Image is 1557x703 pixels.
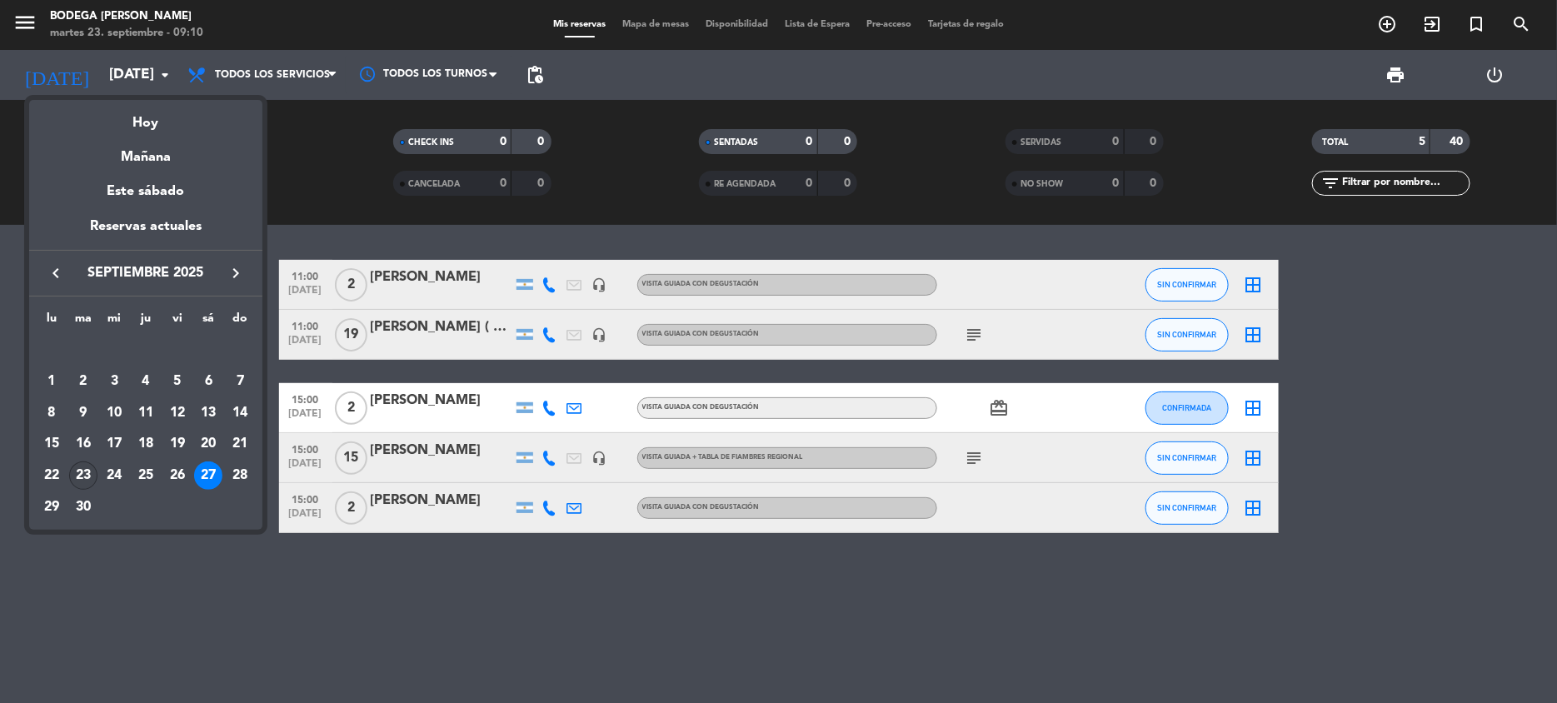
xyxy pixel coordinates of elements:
div: 28 [226,461,254,490]
td: 25 de septiembre de 2025 [130,460,162,491]
div: 1 [37,367,66,396]
td: 20 de septiembre de 2025 [193,429,225,461]
div: 21 [226,431,254,459]
td: 12 de septiembre de 2025 [162,397,193,429]
div: 11 [132,399,160,427]
div: 10 [100,399,128,427]
button: keyboard_arrow_right [221,262,251,284]
td: 14 de septiembre de 2025 [224,397,256,429]
td: 21 de septiembre de 2025 [224,429,256,461]
td: 9 de septiembre de 2025 [67,397,99,429]
td: 16 de septiembre de 2025 [67,429,99,461]
td: 13 de septiembre de 2025 [193,397,225,429]
td: 2 de septiembre de 2025 [67,366,99,397]
i: keyboard_arrow_right [226,263,246,283]
td: SEP. [36,335,256,366]
div: 20 [194,431,222,459]
div: 29 [37,493,66,521]
div: Este sábado [29,168,262,215]
td: 19 de septiembre de 2025 [162,429,193,461]
div: 22 [37,461,66,490]
div: 19 [163,431,192,459]
td: 27 de septiembre de 2025 [193,460,225,491]
div: 12 [163,399,192,427]
td: 23 de septiembre de 2025 [67,460,99,491]
td: 15 de septiembre de 2025 [36,429,67,461]
div: 6 [194,367,222,396]
td: 17 de septiembre de 2025 [98,429,130,461]
td: 11 de septiembre de 2025 [130,397,162,429]
div: Hoy [29,100,262,134]
div: 2 [69,367,97,396]
div: 9 [69,399,97,427]
td: 5 de septiembre de 2025 [162,366,193,397]
i: keyboard_arrow_left [46,263,66,283]
td: 6 de septiembre de 2025 [193,366,225,397]
div: 24 [100,461,128,490]
th: sábado [193,309,225,335]
td: 10 de septiembre de 2025 [98,397,130,429]
td: 8 de septiembre de 2025 [36,397,67,429]
button: keyboard_arrow_left [41,262,71,284]
td: 3 de septiembre de 2025 [98,366,130,397]
div: 7 [226,367,254,396]
th: lunes [36,309,67,335]
div: 8 [37,399,66,427]
td: 29 de septiembre de 2025 [36,491,67,523]
div: 25 [132,461,160,490]
div: 15 [37,431,66,459]
div: Mañana [29,134,262,168]
div: 13 [194,399,222,427]
th: domingo [224,309,256,335]
th: martes [67,309,99,335]
td: 4 de septiembre de 2025 [130,366,162,397]
span: septiembre 2025 [71,262,221,284]
th: viernes [162,309,193,335]
th: jueves [130,309,162,335]
th: miércoles [98,309,130,335]
div: 23 [69,461,97,490]
div: 4 [132,367,160,396]
td: 1 de septiembre de 2025 [36,366,67,397]
div: 18 [132,431,160,459]
div: 26 [163,461,192,490]
div: 5 [163,367,192,396]
div: 3 [100,367,128,396]
td: 26 de septiembre de 2025 [162,460,193,491]
div: 14 [226,399,254,427]
td: 7 de septiembre de 2025 [224,366,256,397]
td: 28 de septiembre de 2025 [224,460,256,491]
div: 16 [69,431,97,459]
div: Reservas actuales [29,216,262,250]
td: 18 de septiembre de 2025 [130,429,162,461]
td: 24 de septiembre de 2025 [98,460,130,491]
div: 17 [100,431,128,459]
td: 30 de septiembre de 2025 [67,491,99,523]
div: 30 [69,493,97,521]
div: 27 [194,461,222,490]
td: 22 de septiembre de 2025 [36,460,67,491]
